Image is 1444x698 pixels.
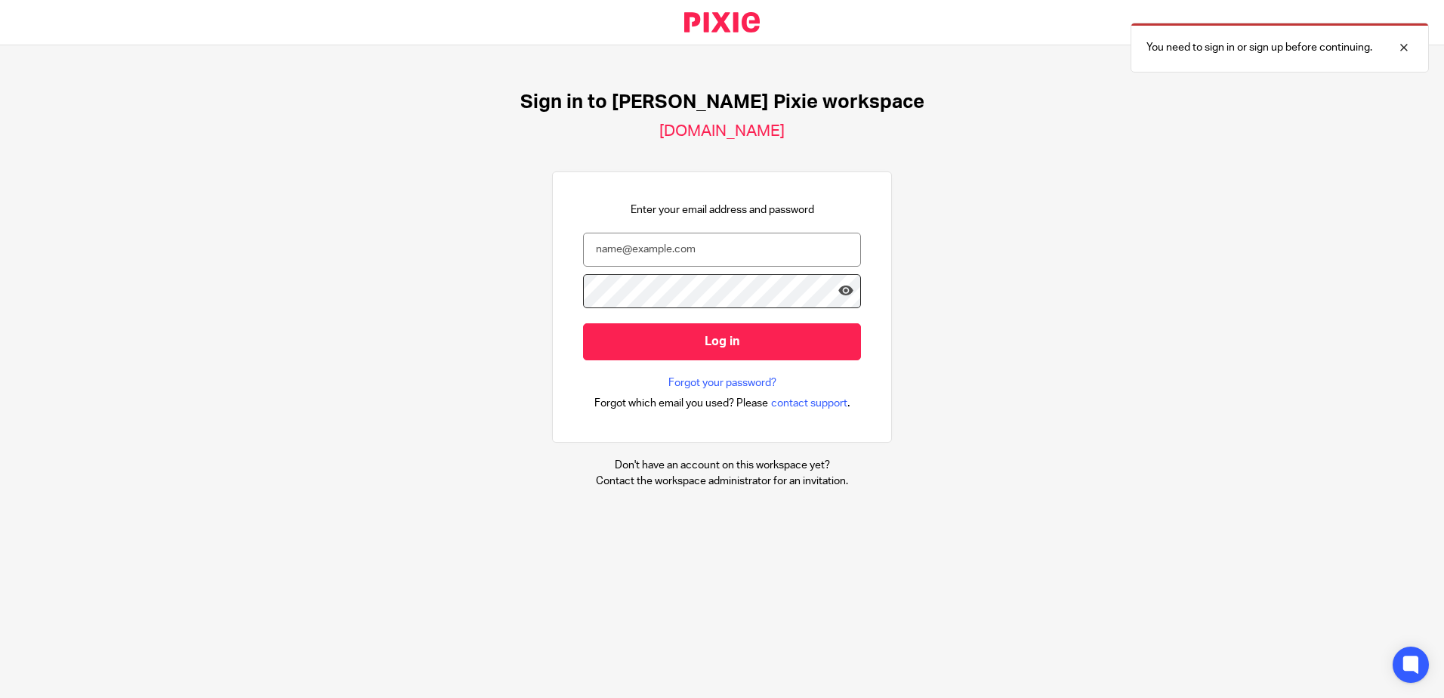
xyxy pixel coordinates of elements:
span: contact support [771,396,847,411]
p: Don't have an account on this workspace yet? [596,458,848,473]
h2: [DOMAIN_NAME] [659,122,785,141]
p: Enter your email address and password [631,202,814,218]
input: name@example.com [583,233,861,267]
p: Contact the workspace administrator for an invitation. [596,474,848,489]
a: Forgot your password? [668,375,776,391]
div: . [594,394,850,412]
p: You need to sign in or sign up before continuing. [1146,40,1372,55]
span: Forgot which email you used? Please [594,396,768,411]
input: Log in [583,323,861,360]
h1: Sign in to [PERSON_NAME] Pixie workspace [520,91,924,114]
